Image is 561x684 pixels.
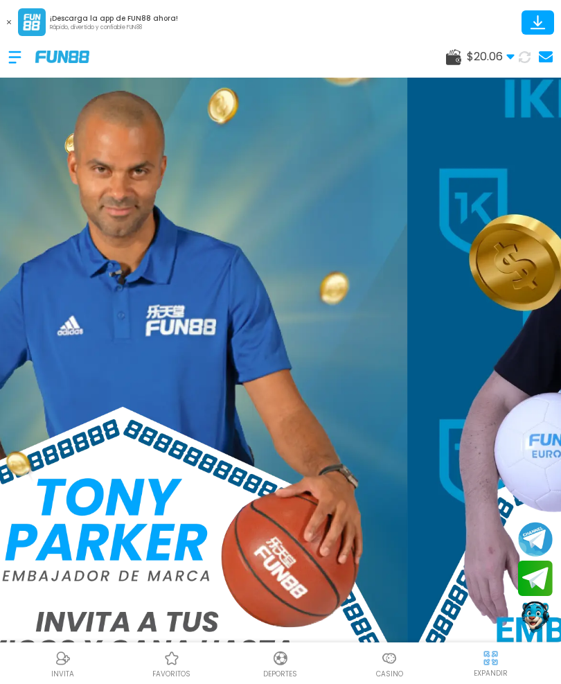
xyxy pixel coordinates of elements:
[482,649,499,667] img: hide
[8,648,117,679] a: ReferralReferralINVITA
[381,650,398,667] img: Casino
[263,669,297,679] p: Deportes
[55,650,71,667] img: Referral
[335,648,444,679] a: CasinoCasinoCasino
[272,650,289,667] img: Deportes
[50,24,178,32] p: Rápido, divertido y confiable FUN88
[117,648,226,679] a: Casino FavoritosCasino Favoritosfavoritos
[376,669,403,679] p: Casino
[163,650,180,667] img: Casino Favoritos
[518,521,553,557] button: Join telegram channel
[518,599,553,635] button: Contact customer service
[51,669,74,679] p: INVITA
[18,8,46,36] img: App Logo
[226,648,335,679] a: DeportesDeportesDeportes
[467,49,515,65] span: $ 20.06
[474,668,508,678] p: EXPANDIR
[518,561,553,597] button: Join telegram
[35,51,89,62] img: Company Logo
[152,669,190,679] p: favoritos
[50,13,178,24] p: ¡Descarga la app de FUN88 ahora!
